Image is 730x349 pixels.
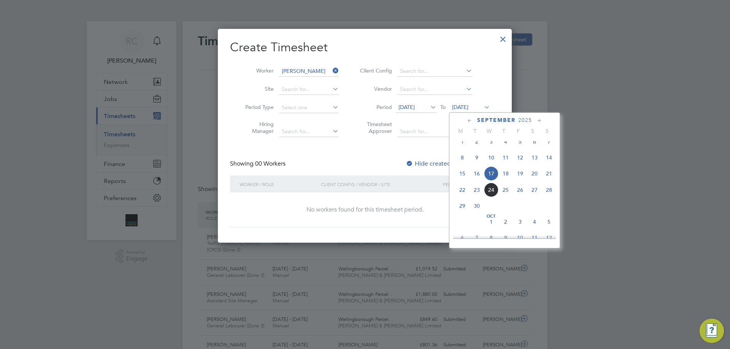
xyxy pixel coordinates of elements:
span: 12 [513,150,527,165]
div: Client Config / Vendor / Site [319,175,441,193]
span: 6 [455,231,470,245]
div: No workers found for this timesheet period. [238,206,492,214]
span: 13 [527,150,542,165]
span: F [511,128,525,134]
span: 4 [527,215,542,229]
span: 25 [498,183,513,197]
h2: Create Timesheet [230,39,500,55]
span: 7 [470,231,484,245]
label: Hide created timesheets [406,160,483,167]
span: 2025 [518,117,532,123]
input: Search for... [279,84,339,95]
span: 1 [455,134,470,149]
span: 3 [484,134,498,149]
label: Client Config [358,67,392,74]
span: Oct [484,215,498,218]
span: 24 [484,183,498,197]
span: M [453,128,468,134]
span: To [438,102,448,112]
span: 26 [513,183,527,197]
input: Search for... [397,126,472,137]
span: 6 [527,134,542,149]
span: 9 [498,231,513,245]
span: S [525,128,540,134]
div: Period [441,175,492,193]
input: Select one [279,103,339,113]
span: 12 [542,231,556,245]
span: 9 [470,150,484,165]
span: 15 [455,166,470,181]
label: Vendor [358,85,392,92]
span: 17 [484,166,498,181]
span: [DATE] [398,104,415,111]
span: 29 [455,199,470,213]
span: 20 [527,166,542,181]
span: S [540,128,554,134]
span: 7 [542,134,556,149]
label: Worker [240,67,274,74]
label: Site [240,85,274,92]
label: Period Type [240,104,274,111]
span: 19 [513,166,527,181]
span: T [497,128,511,134]
label: Hiring Manager [240,121,274,134]
span: September [477,117,516,123]
span: 1 [484,215,498,229]
input: Search for... [279,126,339,137]
span: [DATE] [452,104,468,111]
span: 10 [484,150,498,165]
div: Worker / Role [238,175,319,193]
span: 16 [470,166,484,181]
span: 10 [513,231,527,245]
span: 22 [455,183,470,197]
span: 5 [513,134,527,149]
span: 2 [498,215,513,229]
span: 23 [470,183,484,197]
span: 8 [455,150,470,165]
span: 00 Workers [255,160,286,167]
span: 28 [542,183,556,197]
span: 3 [513,215,527,229]
input: Search for... [279,66,339,77]
span: 4 [498,134,513,149]
span: T [468,128,482,134]
div: Showing [230,160,287,168]
span: W [482,128,497,134]
span: 2 [470,134,484,149]
span: 8 [484,231,498,245]
label: Timesheet Approver [358,121,392,134]
input: Search for... [397,66,472,77]
span: 27 [527,183,542,197]
label: Period [358,104,392,111]
button: Engage Resource Center [700,319,724,343]
span: 11 [527,231,542,245]
span: 21 [542,166,556,181]
span: 18 [498,166,513,181]
span: 11 [498,150,513,165]
span: 14 [542,150,556,165]
input: Search for... [397,84,472,95]
span: 30 [470,199,484,213]
span: 5 [542,215,556,229]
